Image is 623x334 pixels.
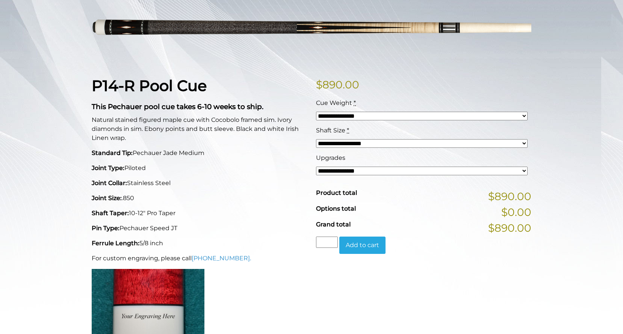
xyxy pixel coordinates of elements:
input: Product quantity [316,237,338,248]
strong: Joint Type: [92,164,124,172]
span: Cue Weight [316,99,352,106]
p: For custom engraving, please call [92,254,307,263]
abbr: required [354,99,356,106]
span: Shaft Size [316,127,345,134]
p: Pechauer Speed JT [92,224,307,233]
strong: Ferrule Length: [92,240,139,247]
p: Stainless Steel [92,179,307,188]
span: Grand total [316,221,351,228]
strong: Pin Type: [92,225,119,232]
p: 5/8 inch [92,239,307,248]
p: Piloted [92,164,307,173]
p: 10-12" Pro Taper [92,209,307,218]
button: Add to cart [339,237,386,254]
span: $ [316,78,322,91]
span: $0.00 [501,204,531,220]
span: $890.00 [488,188,531,204]
strong: Joint Size: [92,194,122,202]
strong: P14-R Pool Cue [92,76,207,95]
p: .850 [92,194,307,203]
abbr: required [347,127,349,134]
p: Natural stained figured maple cue with Cocobolo framed sim. Ivory diamonds in sim. Ebony points a... [92,115,307,143]
strong: This Pechauer pool cue takes 6-10 weeks to ship. [92,102,263,111]
span: Product total [316,189,357,196]
span: $890.00 [488,220,531,236]
p: Pechauer Jade Medium [92,149,307,158]
strong: Shaft Taper: [92,210,129,217]
bdi: 890.00 [316,78,359,91]
span: Options total [316,205,356,212]
strong: Joint Collar: [92,179,127,187]
a: [PHONE_NUMBER]. [192,255,251,262]
strong: Standard Tip: [92,149,133,156]
span: Upgrades [316,154,345,161]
